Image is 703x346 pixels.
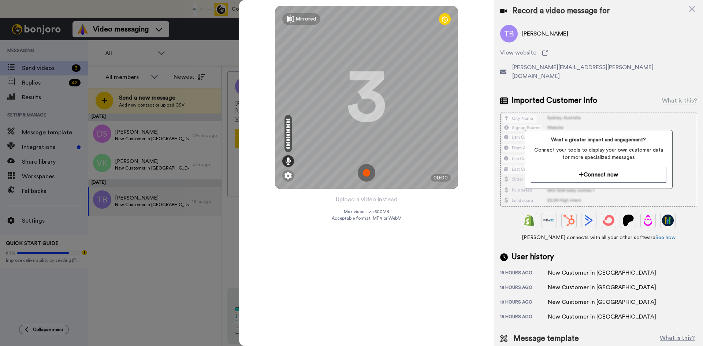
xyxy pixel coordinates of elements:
img: Shopify [524,215,535,226]
img: Drip [642,215,654,226]
div: 18 hours ago [500,299,548,306]
div: 00:00 [431,174,451,182]
img: ConvertKit [603,215,614,226]
img: ic_gear.svg [284,172,292,179]
img: ActiveCampaign [583,215,595,226]
img: Hubspot [563,215,575,226]
div: New Customer in [GEOGRAPHIC_DATA] [548,312,656,321]
div: What is this? [662,96,697,105]
img: Patreon [622,215,634,226]
span: Message template [513,333,579,344]
span: [PERSON_NAME] connects with all your other software [500,234,697,241]
span: User history [512,252,554,263]
span: Connect your tools to display your own customer data for more specialized messages [531,146,666,161]
div: 18 hours ago [500,270,548,277]
span: Max video size: 500 MB [344,209,389,215]
span: [PERSON_NAME][EMAIL_ADDRESS][PERSON_NAME][DOMAIN_NAME] [512,63,697,81]
button: What is this? [658,333,697,344]
span: Acceptable format: MP4 or WebM [332,215,402,221]
div: 3 [346,70,387,125]
div: New Customer in [GEOGRAPHIC_DATA] [548,283,656,292]
span: Want a greater impact and engagement? [531,136,666,144]
a: See how [655,235,676,240]
button: Connect now [531,167,666,183]
img: Ontraport [543,215,555,226]
div: 18 hours ago [500,284,548,292]
img: ic_record_start.svg [358,164,375,182]
span: Imported Customer Info [512,95,597,106]
button: Upload a video instead [334,195,400,204]
div: New Customer in [GEOGRAPHIC_DATA] [548,298,656,306]
div: New Customer in [GEOGRAPHIC_DATA] [548,268,656,277]
div: 18 hours ago [500,314,548,321]
img: GoHighLevel [662,215,674,226]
